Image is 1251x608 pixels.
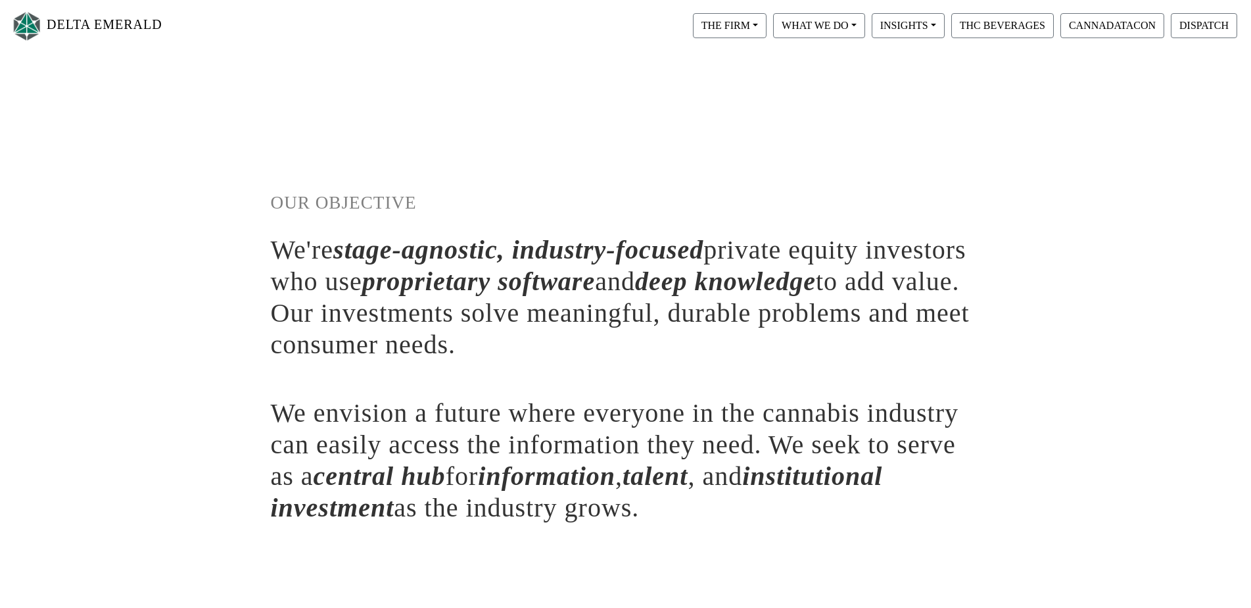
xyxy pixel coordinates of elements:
button: INSIGHTS [872,13,945,38]
h1: We envision a future where everyone in the cannabis industry can easily access the information th... [271,397,981,524]
a: DISPATCH [1168,19,1240,30]
a: THC BEVERAGES [948,19,1057,30]
span: central hub [314,461,446,491]
button: DISPATCH [1171,13,1237,38]
h1: OUR OBJECTIVE [271,192,981,214]
button: CANNADATACON [1060,13,1164,38]
span: talent [623,461,688,491]
h1: We're private equity investors who use and to add value. Our investments solve meaningful, durabl... [271,234,981,361]
button: THE FIRM [693,13,767,38]
span: proprietary software [362,266,595,296]
img: Logo [11,9,43,43]
button: THC BEVERAGES [951,13,1054,38]
span: stage-agnostic, industry-focused [333,235,703,265]
span: deep knowledge [635,266,816,296]
button: WHAT WE DO [773,13,865,38]
a: DELTA EMERALD [11,5,162,47]
span: information [478,461,615,491]
a: CANNADATACON [1057,19,1168,30]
